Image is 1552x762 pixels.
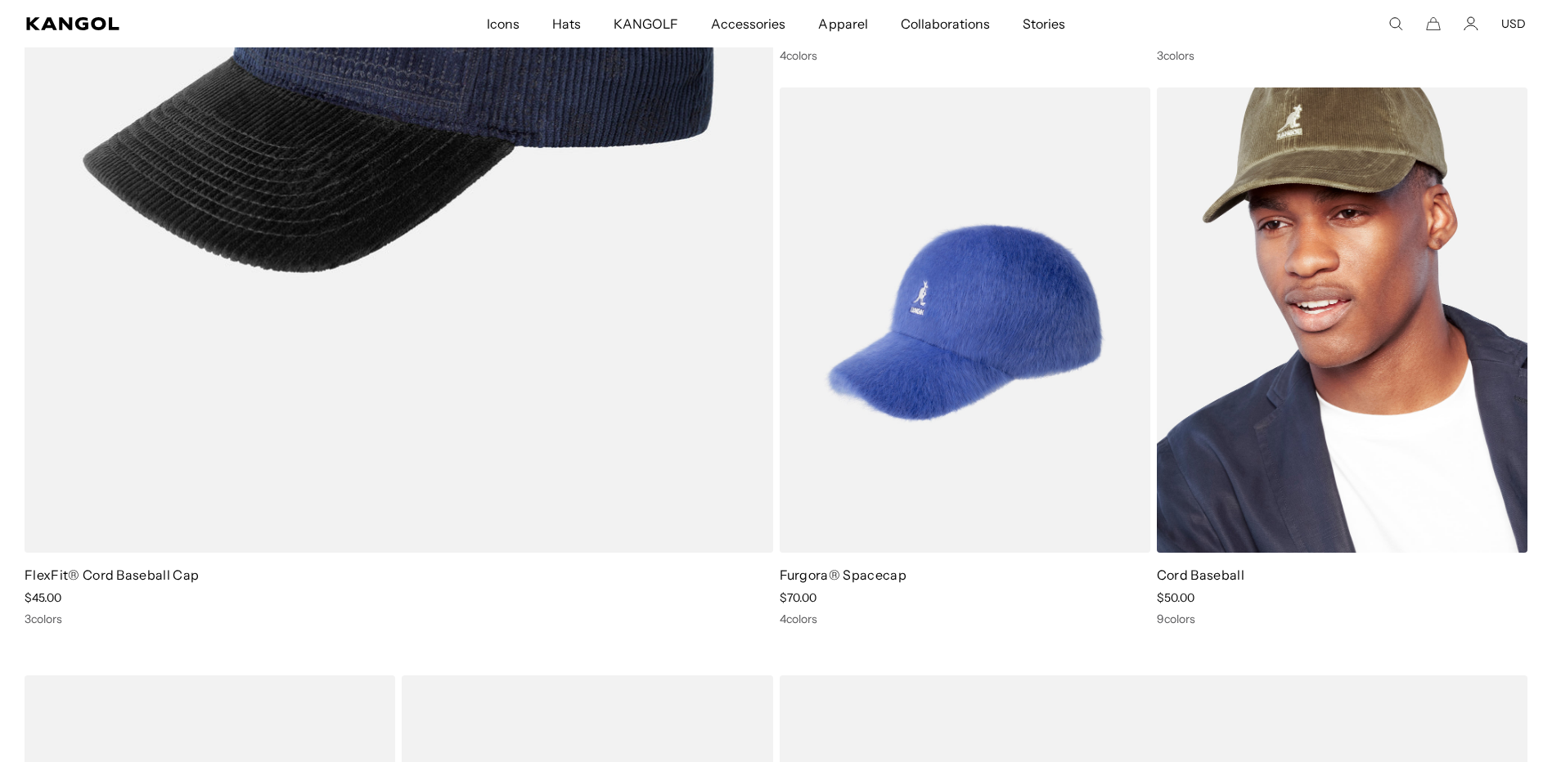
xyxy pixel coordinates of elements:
[1426,16,1441,31] button: Cart
[780,612,1150,626] div: 4 colors
[25,567,199,583] a: FlexFit® Cord Baseball Cap
[780,87,1150,553] img: Furgora® Spacecap
[780,590,816,605] span: $70.00
[1464,16,1478,31] a: Account
[25,590,61,605] span: $45.00
[1157,87,1527,553] img: Cord Baseball
[1157,612,1527,626] div: 9 colors
[1501,16,1526,31] button: USD
[1157,567,1244,583] a: Cord Baseball
[1157,590,1194,605] span: $50.00
[1388,16,1403,31] summary: Search here
[26,17,322,30] a: Kangol
[780,48,1150,63] div: 4 colors
[780,567,906,583] a: Furgora® Spacecap
[1157,48,1527,63] div: 3 colors
[25,612,773,626] div: 3 colors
